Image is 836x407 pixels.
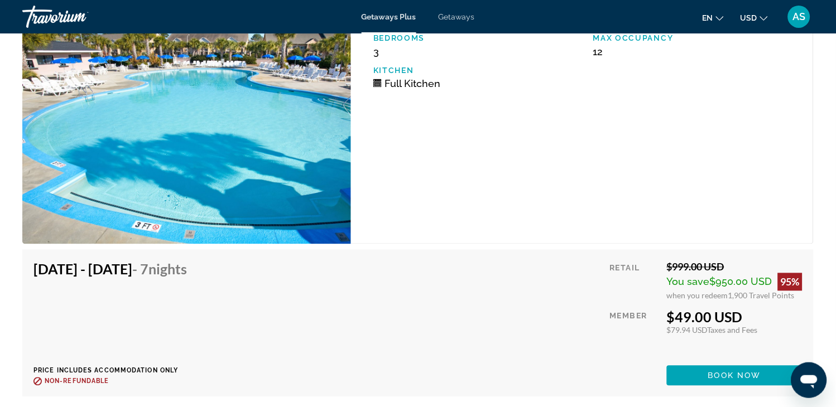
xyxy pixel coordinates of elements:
div: Member [610,309,659,357]
button: Book now [667,366,803,386]
a: Getaways [439,12,475,21]
div: $999.00 USD [667,261,803,273]
span: Taxes and Fees [708,326,758,335]
p: Kitchen [373,66,582,75]
p: Price includes accommodation only [33,367,195,375]
h4: [DATE] - [DATE] [33,261,187,278]
span: Non-refundable [45,378,109,385]
span: USD [741,13,757,22]
span: - 7 [132,261,187,278]
button: User Menu [785,5,814,28]
p: Max Occupancy [593,33,802,42]
span: AS [793,11,806,22]
span: en [703,13,713,22]
span: $950.00 USD [710,276,772,288]
button: Change language [703,9,724,26]
span: 1,900 Travel Points [728,291,795,301]
a: Getaways Plus [362,12,416,21]
div: 95% [778,273,803,291]
span: Nights [148,261,187,278]
p: Bedrooms [373,33,582,42]
span: 3 [373,46,379,57]
span: You save [667,276,710,288]
iframe: Button to launch messaging window [791,362,827,398]
button: Change currency [741,9,768,26]
div: Retail [610,261,659,301]
span: when you redeem [667,291,728,301]
div: $49.00 USD [667,309,803,326]
span: Book now [708,371,761,380]
span: Full Kitchen [385,77,440,89]
a: Travorium [22,2,134,31]
div: $79.94 USD [667,326,803,335]
span: 12 [593,46,603,57]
